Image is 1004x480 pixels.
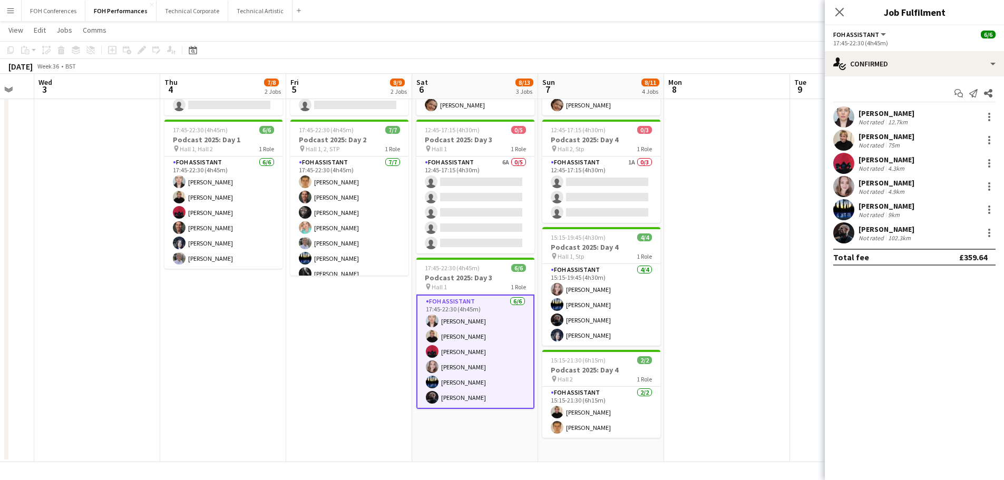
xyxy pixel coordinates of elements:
span: 17:45-22:30 (4h45m) [173,126,228,134]
span: 6/6 [259,126,274,134]
div: 17:45-22:30 (4h45m)6/6Podcast 2025: Day 1 Hall 1, Hall 21 RoleFOH Assistant6/617:45-22:30 (4h45m)... [164,120,282,269]
span: 1 Role [637,375,652,383]
span: 1 Role [511,145,526,153]
h3: Podcast 2025: Day 3 [416,135,534,144]
h3: Podcast 2025: Day 1 [164,135,282,144]
span: Sat [416,77,428,87]
app-job-card: 17:45-22:30 (4h45m)7/7Podcast 2025: Day 2 Hall 1, 2, STP1 RoleFOH Assistant7/717:45-22:30 (4h45m)... [290,120,408,276]
span: 6/6 [981,31,996,38]
a: Edit [30,23,50,37]
app-card-role: FOH Assistant7/717:45-22:30 (4h45m)[PERSON_NAME][PERSON_NAME][PERSON_NAME][PERSON_NAME][PERSON_NA... [290,156,408,284]
div: 4.9km [886,188,906,195]
span: FOH Assistant [833,31,879,38]
span: 1 Role [385,145,400,153]
a: View [4,23,27,37]
app-card-role: FOH Assistant6A0/512:45-17:15 (4h30m) [416,156,534,253]
span: 4 [163,83,178,95]
app-job-card: 17:45-22:30 (4h45m)6/6Podcast 2025: Day 3 Hall 11 RoleFOH Assistant6/617:45-22:30 (4h45m)[PERSON_... [416,258,534,409]
div: [PERSON_NAME] [859,178,914,188]
span: Hall 1 [432,283,447,291]
span: 0/3 [637,126,652,134]
div: BST [65,62,76,70]
div: Confirmed [825,51,1004,76]
div: 2 Jobs [391,87,407,95]
h3: Podcast 2025: Day 4 [542,365,660,375]
div: 15:15-21:30 (6h15m)2/2Podcast 2025: Day 4 Hall 21 RoleFOH Assistant2/215:15-21:30 (6h15m)[PERSON_... [542,350,660,438]
div: Not rated [859,164,886,172]
div: Not rated [859,188,886,195]
div: Total fee [833,252,869,262]
div: 75m [886,141,902,149]
span: Hall 1, Stp [558,252,584,260]
span: Hall 2, Stp [558,145,584,153]
span: 2/2 [637,356,652,364]
app-job-card: 12:45-17:15 (4h30m)0/3Podcast 2025: Day 4 Hall 2, Stp1 RoleFOH Assistant1A0/312:45-17:15 (4h30m) [542,120,660,223]
span: 8/9 [390,79,405,86]
app-job-card: 12:45-17:15 (4h30m)0/5Podcast 2025: Day 3 Hall 11 RoleFOH Assistant6A0/512:45-17:15 (4h30m) [416,120,534,253]
span: Hall 1, Hall 2 [180,145,213,153]
div: 4.3km [886,164,906,172]
app-card-role: FOH Assistant1A0/312:45-17:15 (4h30m) [542,156,660,223]
span: 17:45-22:30 (4h45m) [425,264,480,272]
div: [PERSON_NAME] [859,201,914,211]
h3: Podcast 2025: Day 3 [416,273,534,282]
span: Wed [38,77,52,87]
span: 17:45-22:30 (4h45m) [299,126,354,134]
span: Tue [794,77,806,87]
span: Jobs [56,25,72,35]
span: 4/4 [637,233,652,241]
span: 7 [541,83,555,95]
button: Technical Artistic [228,1,293,21]
div: 2 Jobs [265,87,281,95]
span: 7/8 [264,79,279,86]
div: 17:45-22:30 (4h45m) [833,39,996,47]
span: 6/6 [511,264,526,272]
button: Technical Corporate [157,1,228,21]
span: Fri [290,77,299,87]
h3: Job Fulfilment [825,5,1004,19]
span: 6 [415,83,428,95]
span: 8 [667,83,682,95]
span: Mon [668,77,682,87]
span: Hall 2 [558,375,573,383]
div: Not rated [859,118,886,126]
div: [DATE] [8,61,33,72]
span: Comms [83,25,106,35]
span: Week 36 [35,62,61,70]
span: 1 Role [511,283,526,291]
div: £359.64 [959,252,987,262]
span: 5 [289,83,299,95]
a: Comms [79,23,111,37]
span: 12:45-17:15 (4h30m) [425,126,480,134]
div: 9km [886,211,902,219]
span: 1 Role [637,252,652,260]
div: [PERSON_NAME] [859,224,914,234]
div: [PERSON_NAME] [859,132,914,141]
div: Not rated [859,141,886,149]
span: 1 Role [259,145,274,153]
span: Thu [164,77,178,87]
h3: Podcast 2025: Day 2 [290,135,408,144]
button: FOH Assistant [833,31,888,38]
span: View [8,25,23,35]
app-card-role: FOH Assistant2/215:15-21:30 (6h15m)[PERSON_NAME][PERSON_NAME] [542,387,660,438]
app-job-card: 15:15-19:45 (4h30m)4/4Podcast 2025: Day 4 Hall 1, Stp1 RoleFOH Assistant4/415:15-19:45 (4h30m)[PE... [542,227,660,346]
span: 3 [37,83,52,95]
app-card-role: FOH Assistant6/617:45-22:30 (4h45m)[PERSON_NAME][PERSON_NAME][PERSON_NAME][PERSON_NAME][PERSON_NA... [164,156,282,269]
span: 8/11 [641,79,659,86]
span: 12:45-17:15 (4h30m) [551,126,606,134]
span: 1 Role [637,145,652,153]
span: Hall 1 [432,145,447,153]
button: FOH Performances [85,1,157,21]
div: Not rated [859,211,886,219]
span: 15:15-21:30 (6h15m) [551,356,606,364]
h3: Podcast 2025: Day 4 [542,242,660,252]
span: Edit [34,25,46,35]
div: Not rated [859,234,886,242]
div: 4 Jobs [642,87,659,95]
div: [PERSON_NAME] [859,155,914,164]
